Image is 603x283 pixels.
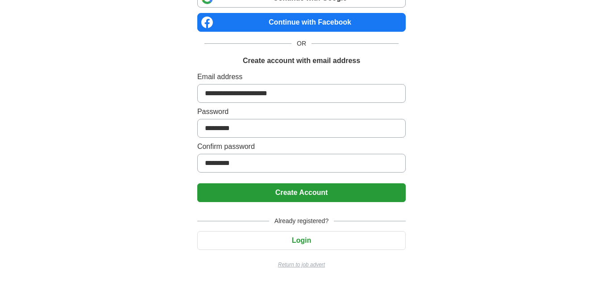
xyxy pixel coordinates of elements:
a: Login [197,237,406,244]
span: OR [291,39,312,48]
label: Password [197,106,406,117]
h1: Create account with email address [243,55,360,66]
button: Login [197,231,406,250]
a: Return to job advert [197,261,406,269]
label: Confirm password [197,141,406,152]
span: Already registered? [269,216,334,226]
a: Continue with Facebook [197,13,406,32]
button: Create Account [197,183,406,202]
label: Email address [197,72,406,82]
